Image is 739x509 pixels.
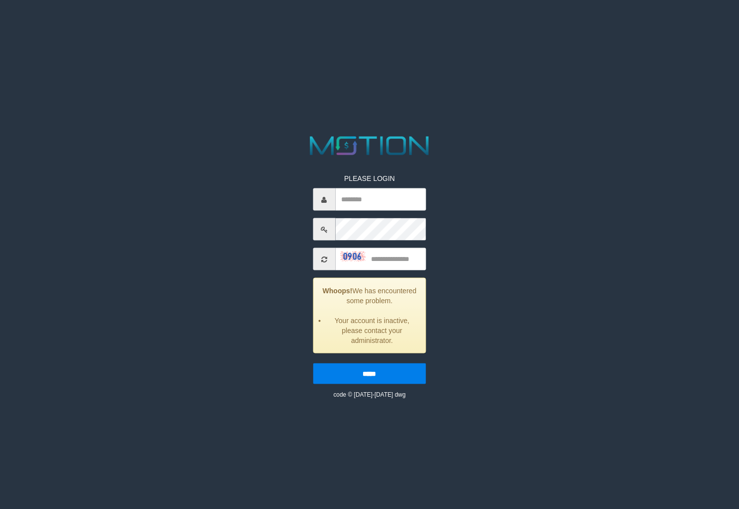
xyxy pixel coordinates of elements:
[333,391,405,398] small: code © [DATE]-[DATE] dwg
[323,287,353,295] strong: Whoops!
[313,173,426,183] p: PLEASE LOGIN
[313,278,426,353] div: We has encountered some problem.
[340,251,365,261] img: captcha
[305,133,434,159] img: MOTION_logo.png
[326,316,418,345] li: Your account is inactive, please contact your administrator.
